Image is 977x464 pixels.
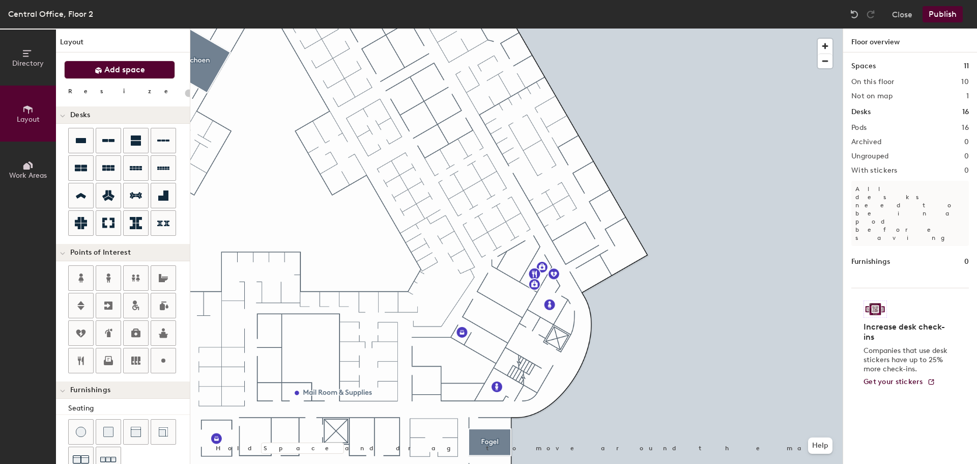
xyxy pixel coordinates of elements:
span: Desks [70,111,90,119]
h1: Desks [851,106,871,118]
img: Redo [866,9,876,19]
h2: On this floor [851,78,895,86]
button: Publish [923,6,963,22]
h2: 1 [966,92,969,100]
h2: Ungrouped [851,152,889,160]
h2: 10 [961,78,969,86]
button: Couch (middle) [123,419,149,445]
h1: Layout [56,37,190,52]
h2: With stickers [851,167,898,175]
img: Sticker logo [864,301,887,318]
img: Undo [849,9,859,19]
h2: 0 [964,167,969,175]
a: Get your stickers [864,378,935,387]
h2: Not on map [851,92,893,100]
h2: Archived [851,138,881,146]
button: Close [892,6,912,22]
img: Couch (middle) [131,427,141,437]
span: Layout [17,115,40,124]
button: Add space [64,61,175,79]
img: Stool [76,427,86,437]
span: Furnishings [70,386,110,394]
h2: Pods [851,124,867,132]
p: All desks need to be in a pod before saving [851,181,969,246]
span: Add space [104,65,145,75]
h1: 11 [964,61,969,72]
span: Points of Interest [70,249,131,257]
h1: 16 [962,106,969,118]
h1: Floor overview [843,29,977,52]
h1: Spaces [851,61,876,72]
span: Get your stickers [864,377,923,386]
img: Couch (corner) [158,427,168,437]
h2: 16 [962,124,969,132]
button: Couch (corner) [151,419,176,445]
h1: 0 [964,256,969,267]
button: Cushion [96,419,121,445]
h2: 0 [964,138,969,146]
span: Directory [12,59,44,68]
div: Seating [68,403,190,414]
h2: 0 [964,152,969,160]
span: Work Areas [9,171,47,180]
div: Central Office, Floor 2 [8,8,93,20]
div: Resize [68,87,181,95]
button: Help [808,438,832,454]
button: Stool [68,419,94,445]
img: Cushion [103,427,113,437]
p: Companies that use desk stickers have up to 25% more check-ins. [864,346,951,374]
h4: Increase desk check-ins [864,322,951,342]
h1: Furnishings [851,256,890,267]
